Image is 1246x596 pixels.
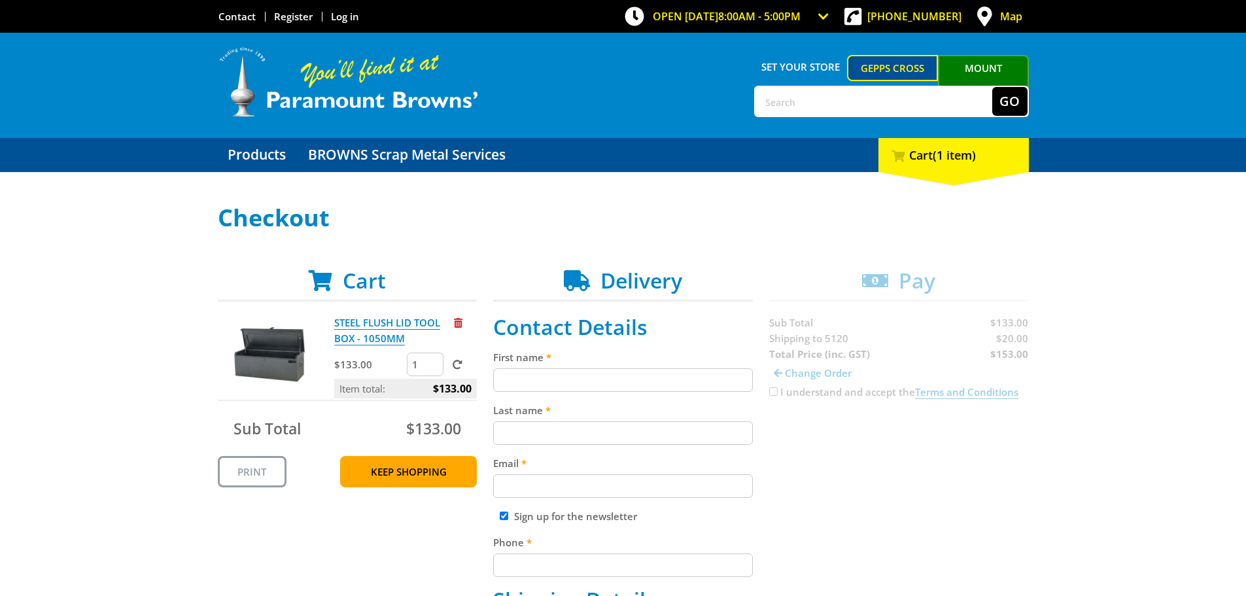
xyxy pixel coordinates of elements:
[340,456,477,487] a: Keep Shopping
[493,553,753,577] input: Please enter your telephone number.
[847,55,938,81] a: Gepps Cross
[218,10,256,23] a: Go to the Contact page
[334,379,477,398] p: Item total:
[218,456,286,487] a: Print
[493,315,753,340] h2: Contact Details
[433,379,472,398] span: $133.00
[755,87,992,116] input: Search
[274,10,313,23] a: Go to the registration page
[334,357,404,372] p: $133.00
[493,535,753,550] label: Phone
[343,266,386,294] span: Cart
[298,138,515,172] a: Go to the BROWNS Scrap Metal Services page
[718,9,801,24] span: 8:00am - 5:00pm
[218,46,479,118] img: Paramount Browns'
[218,205,1029,231] h1: Checkout
[493,349,753,365] label: First name
[933,147,976,163] span: (1 item)
[938,55,1029,105] a: Mount [PERSON_NAME]
[334,316,440,345] a: STEEL FLUSH LID TOOL BOX - 1050MM
[493,455,753,471] label: Email
[992,87,1028,116] button: Go
[230,315,309,393] img: STEEL FLUSH LID TOOL BOX - 1050MM
[754,55,848,79] span: Set your store
[878,138,1029,172] div: Cart
[454,316,462,329] a: Remove from cart
[493,474,753,498] input: Please enter your email address.
[234,418,301,439] span: Sub Total
[600,266,682,294] span: Delivery
[218,138,296,172] a: Go to the Products page
[653,9,801,24] span: OPEN [DATE]
[406,418,461,439] span: $133.00
[493,402,753,418] label: Last name
[493,421,753,445] input: Please enter your last name.
[514,510,637,523] label: Sign up for the newsletter
[331,10,359,23] a: Log in
[493,368,753,392] input: Please enter your first name.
